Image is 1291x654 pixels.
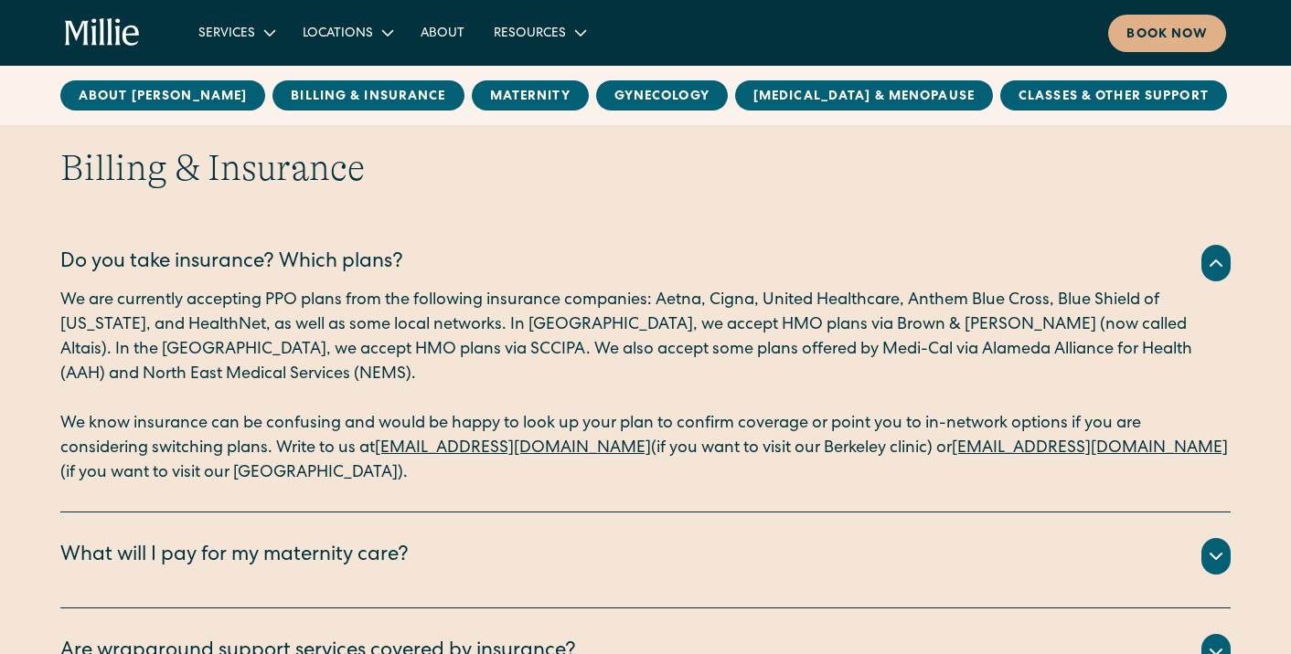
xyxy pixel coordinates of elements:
a: Book now [1108,15,1226,52]
h2: Billing & Insurance [60,146,1231,190]
a: About [406,17,479,47]
div: What will I pay for my maternity care? [60,542,409,572]
div: Resources [479,17,599,47]
div: Locations [303,25,373,44]
div: Services [198,25,255,44]
a: Billing & Insurance [272,80,464,111]
a: [EMAIL_ADDRESS][DOMAIN_NAME] [375,440,651,457]
div: Services [184,17,288,47]
div: Do you take insurance? Which plans? [60,248,403,279]
div: Book now [1126,26,1208,45]
p: ‍ [60,387,1231,412]
a: MAternity [472,80,589,111]
p: We know insurance can be confusing and would be happy to look up your plan to confirm coverage or... [60,412,1231,486]
a: Classes & Other Support [1000,80,1227,111]
div: Resources [494,25,566,44]
p: We are currently accepting PPO plans from the following insurance companies: Aetna, Cigna, United... [60,289,1231,387]
a: [MEDICAL_DATA] & Menopause [735,80,993,111]
a: About [PERSON_NAME] [60,80,265,111]
a: Gynecology [596,80,728,111]
div: Locations [288,17,406,47]
a: home [65,18,141,47]
a: [EMAIL_ADDRESS][DOMAIN_NAME] [952,440,1228,457]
